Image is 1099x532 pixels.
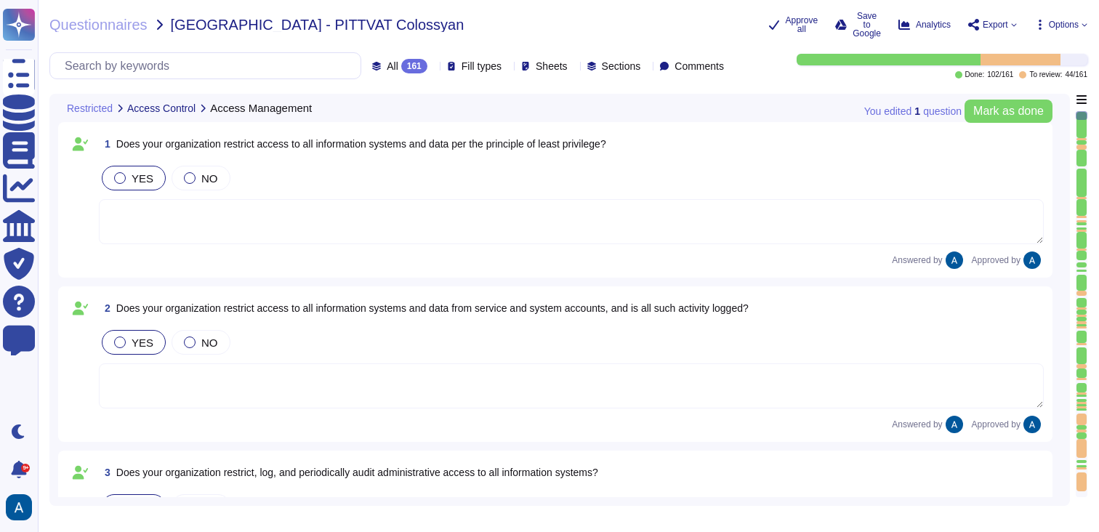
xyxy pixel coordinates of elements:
span: Mark as done [973,105,1044,117]
span: 2 [99,303,110,313]
span: Questionnaires [49,17,148,32]
img: user [6,494,32,520]
span: YES [132,336,153,349]
span: Sheets [536,61,568,71]
span: 3 [99,467,110,477]
input: Search by keywords [57,53,361,78]
span: Done: [965,71,985,78]
span: Approved by [972,256,1020,265]
span: Answered by [892,420,942,429]
button: Approve all [768,16,818,33]
span: Access Control [127,103,196,113]
button: Save to Google [835,12,881,38]
span: YES [132,172,153,185]
span: Sections [602,61,641,71]
span: NO [201,336,218,349]
button: Mark as done [965,100,1052,123]
span: All [387,61,398,71]
span: To review: [1029,71,1062,78]
div: 161 [401,59,427,73]
span: Analytics [916,20,951,29]
span: Options [1049,20,1079,29]
button: user [3,491,42,523]
span: Does your organization restrict access to all information systems and data from service and syste... [116,302,749,314]
span: Approve all [786,16,818,33]
span: Save to Google [853,12,881,38]
span: NO [201,172,218,185]
span: You edited question [864,106,962,116]
button: Analytics [898,19,951,31]
span: Approved by [972,420,1020,429]
span: 44 / 161 [1065,71,1087,78]
img: user [1023,251,1041,269]
b: 1 [914,106,920,116]
span: Comments [675,61,724,71]
span: Restricted [67,103,113,113]
span: Does your organization restrict access to all information systems and data per the principle of l... [116,138,606,150]
span: Access Management [210,102,312,113]
img: user [946,251,963,269]
span: [GEOGRAPHIC_DATA] - PITTVAT Colossyan [171,17,464,32]
span: Does your organization restrict, log, and periodically audit administrative access to all informa... [116,467,598,478]
img: user [1023,416,1041,433]
span: Export [983,20,1008,29]
span: 1 [99,139,110,149]
img: user [946,416,963,433]
span: 102 / 161 [987,71,1013,78]
span: Fill types [462,61,502,71]
span: Answered by [892,256,942,265]
div: 9+ [21,464,30,472]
